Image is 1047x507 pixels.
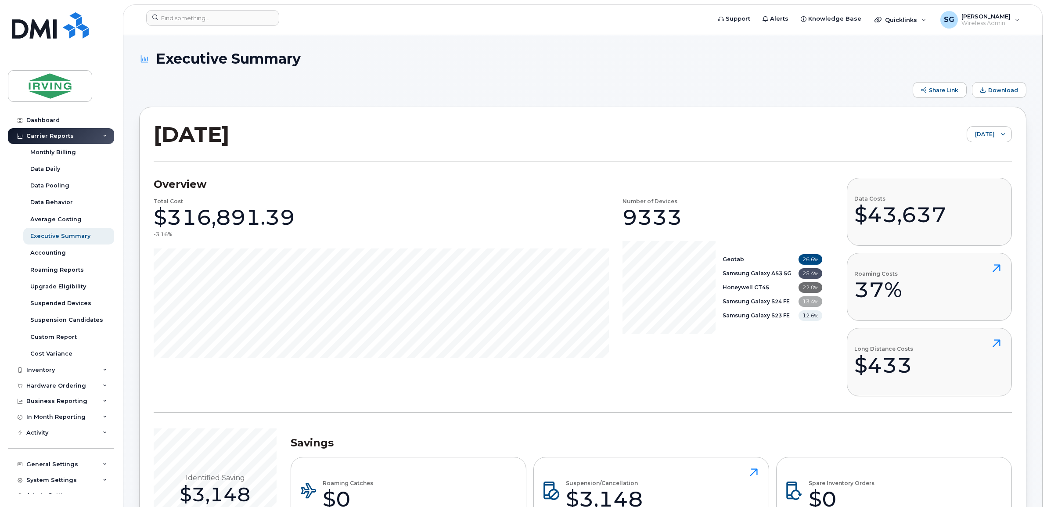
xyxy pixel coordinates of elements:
[799,282,822,293] span: 22.0%
[186,473,245,482] span: Identified Saving
[847,253,1012,321] button: Roaming Costs37%
[154,230,172,238] div: -3.16%
[154,204,295,230] div: $316,891.39
[323,480,374,486] h4: Roaming Catches
[723,270,792,277] b: Samsung Galaxy A53 5G
[622,198,677,204] h4: Number of Devices
[854,271,902,277] h4: Roaming Costs
[723,298,790,305] b: Samsung Galaxy S24 FE
[566,480,643,486] h4: Suspension/Cancellation
[154,121,230,147] h2: [DATE]
[799,296,822,307] span: 13.4%
[799,254,822,265] span: 26.6%
[854,346,913,352] h4: Long Distance Costs
[723,256,744,262] b: Geotab
[854,196,946,201] h4: Data Costs
[799,268,822,279] span: 25.4%
[929,87,958,93] span: Share Link
[723,312,790,319] b: Samsung Galaxy S23 FE
[854,201,946,228] div: $43,637
[809,480,874,486] h4: Spare Inventory Orders
[988,87,1018,93] span: Download
[913,82,967,98] button: Share Link
[291,436,1012,449] h3: Savings
[723,284,769,291] b: Honeywell CT45
[154,198,183,204] h4: Total Cost
[622,204,682,230] div: 9333
[854,352,913,378] div: $433
[154,178,822,191] h3: Overview
[972,82,1026,98] button: Download
[847,328,1012,396] button: Long Distance Costs$433
[854,277,902,303] div: 37%
[967,127,995,143] span: September 2025
[180,482,251,506] span: $3,148
[799,310,822,321] span: 12.6%
[156,51,301,66] span: Executive Summary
